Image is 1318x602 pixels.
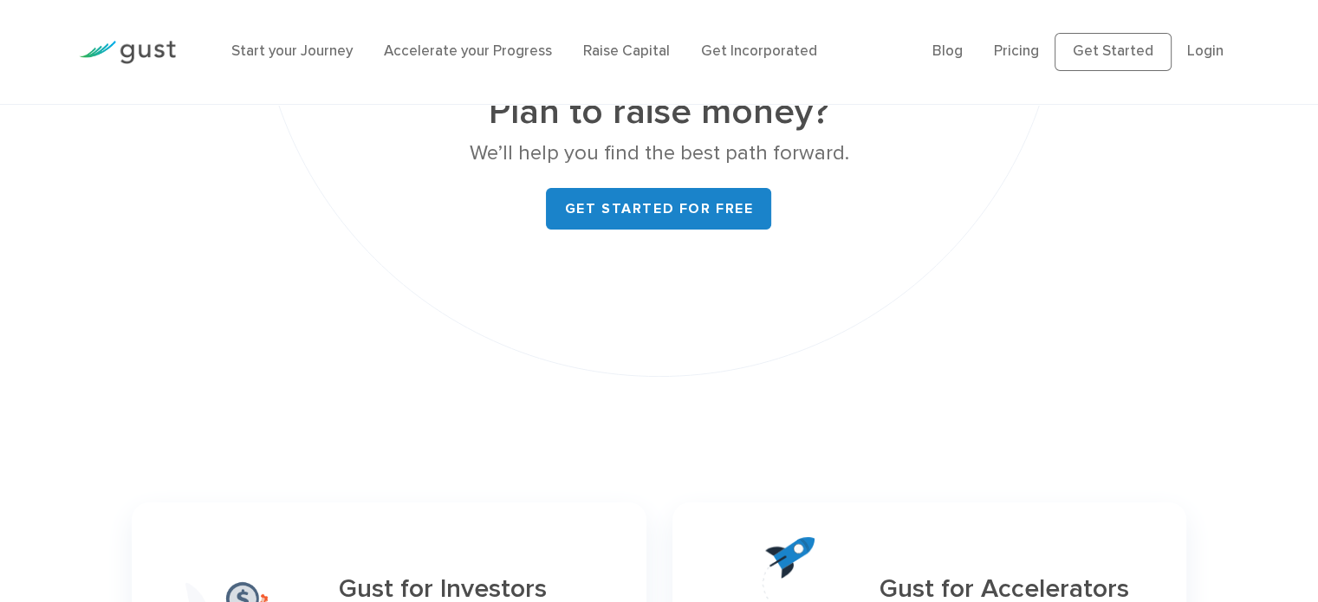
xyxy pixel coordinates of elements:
a: Accelerate your Progress [384,42,552,60]
h2: Plan to raise money? [333,88,985,137]
a: Get Incorporated [701,42,817,60]
a: Get Started [1055,33,1172,71]
p: We’ll help you find the best path forward. [333,137,985,170]
a: Login [1187,42,1224,60]
img: Gust Logo [79,41,176,64]
a: Raise Capital [583,42,670,60]
a: Pricing [994,42,1039,60]
a: Get started for free [546,188,771,230]
a: Blog [932,42,963,60]
a: Start your Journey [231,42,353,60]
